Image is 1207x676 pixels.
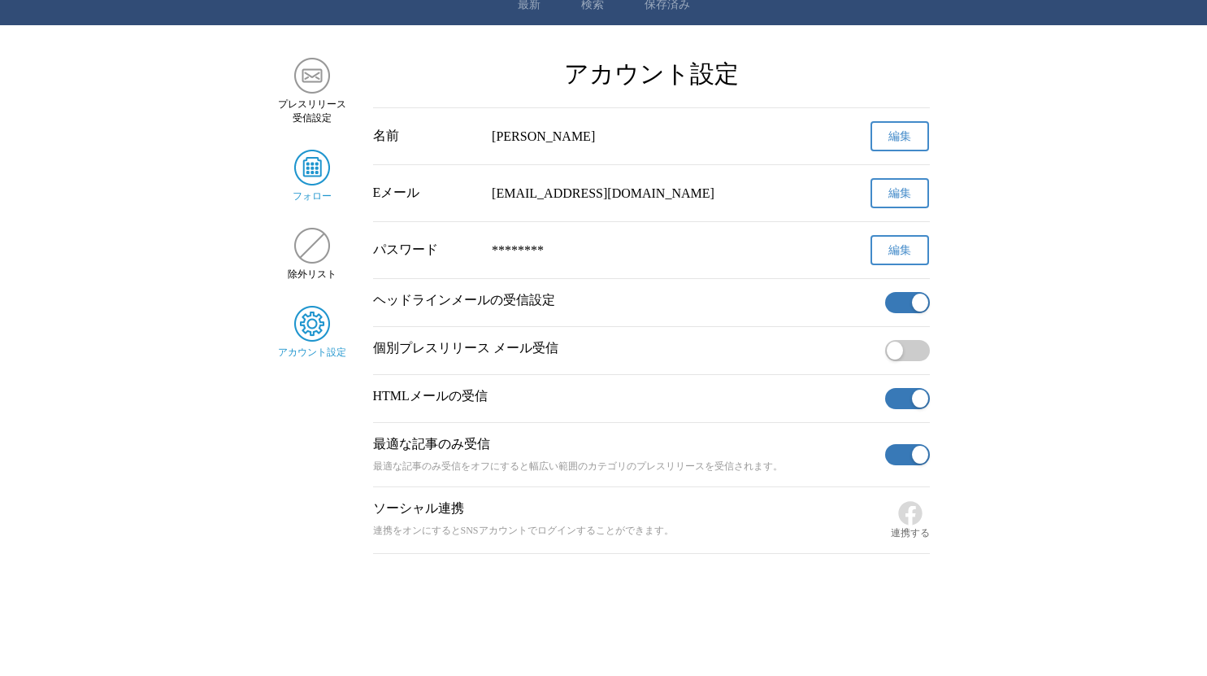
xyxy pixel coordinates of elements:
[373,242,480,259] div: パスワード
[373,460,879,473] p: 最適な記事のみ受信をオフにすると幅広い範囲のカテゴリのプレスリリースを受信されます。
[278,98,346,125] span: プレスリリース 受信設定
[888,129,911,144] span: 編集
[891,526,930,540] span: 連携する
[373,292,879,309] p: ヘッドラインメールの受信設定
[278,306,347,360] a: アカウント設定アカウント設定
[294,228,330,264] img: 除外リスト
[373,340,879,357] p: 個別プレスリリース メール受信
[373,58,930,91] h2: アカウント設定
[373,500,884,517] p: ソーシャル連携
[891,500,930,540] button: 連携する
[897,500,923,526] img: Facebook
[294,306,330,342] img: アカウント設定
[373,185,480,202] div: Eメール
[288,268,336,281] span: 除外リスト
[373,388,879,405] p: HTMLメールの受信
[278,58,347,554] nav: サイドメニュー
[888,186,911,201] span: 編集
[871,178,929,208] button: 編集
[278,346,346,360] span: アカウント設定
[278,58,347,125] a: プレスリリース 受信設定プレスリリース 受信設定
[278,228,347,281] a: 除外リスト除外リスト
[373,524,884,538] p: 連携をオンにするとSNSアカウントでログインすることができます。
[278,150,347,203] a: フォローフォロー
[373,436,879,453] p: 最適な記事のみ受信
[492,129,810,144] div: [PERSON_NAME]
[293,190,332,203] span: フォロー
[871,235,929,265] button: 編集
[373,128,480,145] div: 名前
[294,58,330,94] img: プレスリリース 受信設定
[492,186,810,201] div: [EMAIL_ADDRESS][DOMAIN_NAME]
[871,121,929,151] button: 編集
[294,150,330,185] img: フォロー
[888,243,911,258] span: 編集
